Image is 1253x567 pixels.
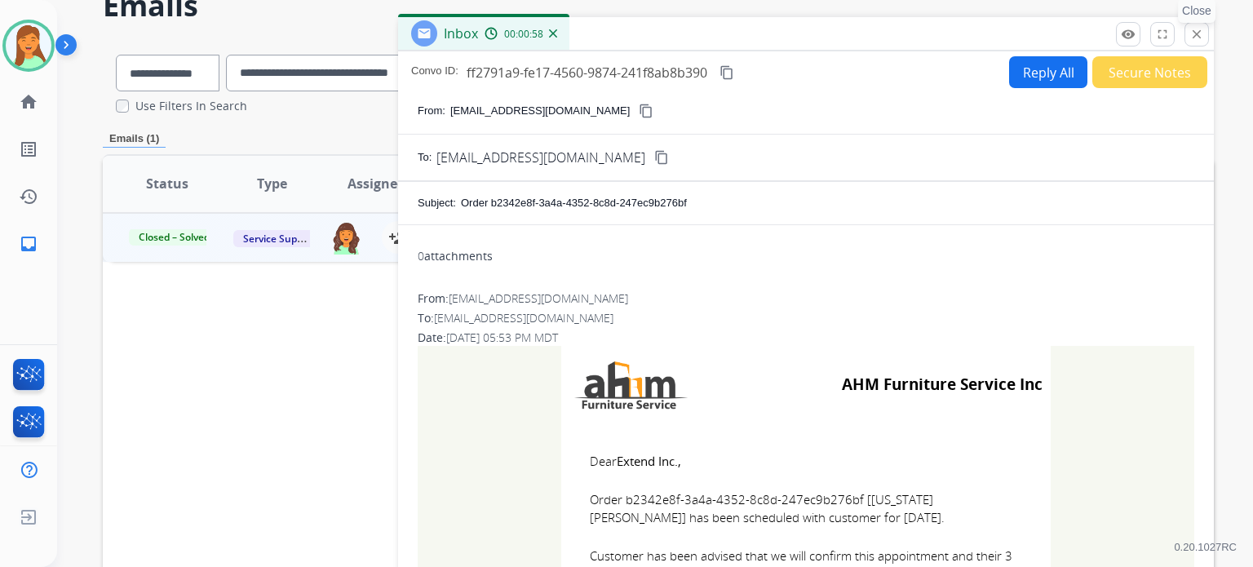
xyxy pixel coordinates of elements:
[418,195,456,211] p: Subject:
[1189,27,1204,42] mat-icon: close
[418,330,1194,346] div: Date:
[1121,27,1136,42] mat-icon: remove_red_eye
[719,65,734,80] mat-icon: content_copy
[434,310,613,326] span: [EMAIL_ADDRESS][DOMAIN_NAME]
[135,98,247,114] label: Use Filters In Search
[257,174,287,193] span: Type
[418,310,1194,326] div: To:
[103,131,166,148] p: Emails (1)
[617,453,681,469] b: Extend Inc.,
[418,290,1194,307] div: From:
[467,64,707,82] span: ff2791a9-fe17-4560-9874-241f8ab8b390
[569,354,692,416] img: AHM
[1092,56,1207,88] button: Secure Notes
[19,234,38,254] mat-icon: inbox
[1174,538,1237,557] p: 0.20.1027RC
[19,140,38,159] mat-icon: list_alt
[411,63,458,82] p: Convo ID:
[1155,27,1170,42] mat-icon: fullscreen
[418,248,424,264] span: 0
[461,195,687,211] p: Order b2342e8f-3a4a-4352-8c8d-247ec9b276bf
[1009,56,1087,88] button: Reply All
[590,452,1022,471] span: Dear
[1184,22,1209,47] button: Close
[504,28,543,41] span: 00:00:58
[330,221,362,255] img: agent-avatar
[450,103,630,119] p: [EMAIL_ADDRESS][DOMAIN_NAME]
[446,330,558,345] span: [DATE] 05:53 PM MDT
[388,228,408,247] mat-icon: person_add
[590,490,1022,527] span: Order b2342e8f-3a4a-4352-8c8d-247ec9b276bf [[US_STATE][PERSON_NAME]] has been scheduled with cust...
[654,150,669,165] mat-icon: content_copy
[146,174,188,193] span: Status
[348,174,405,193] span: Assignee
[436,148,645,167] span: [EMAIL_ADDRESS][DOMAIN_NAME]
[19,187,38,206] mat-icon: history
[418,248,493,264] div: attachments
[19,92,38,112] mat-icon: home
[449,290,628,306] span: [EMAIL_ADDRESS][DOMAIN_NAME]
[749,354,1043,416] td: AHM Furniture Service Inc
[639,104,653,118] mat-icon: content_copy
[418,149,432,166] p: To:
[6,23,51,69] img: avatar
[444,24,478,42] span: Inbox
[129,228,219,246] span: Closed – Solved
[233,230,326,247] span: Service Support
[418,103,445,119] p: From:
